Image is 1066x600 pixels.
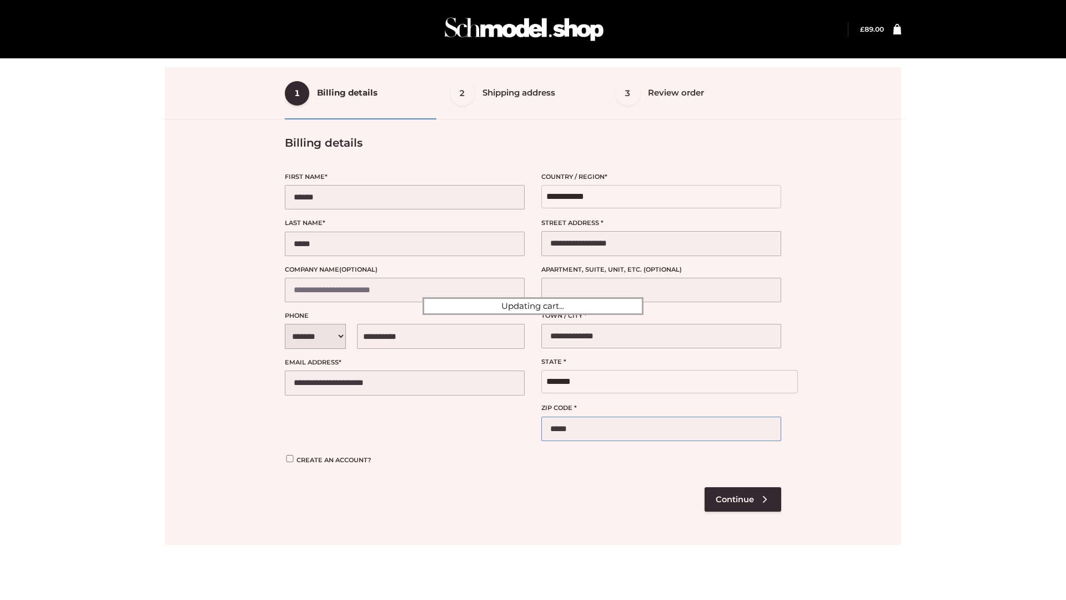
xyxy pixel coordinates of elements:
span: £ [860,25,864,33]
a: £89.00 [860,25,884,33]
div: Updating cart... [423,297,643,315]
img: Schmodel Admin 964 [441,7,607,51]
bdi: 89.00 [860,25,884,33]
